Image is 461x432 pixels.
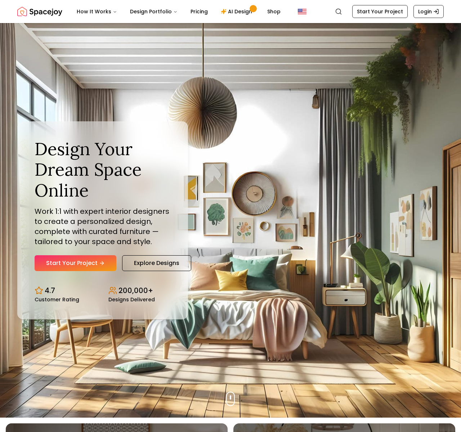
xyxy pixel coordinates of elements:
[298,7,306,16] img: United States
[35,297,79,302] small: Customer Rating
[413,5,444,18] a: Login
[45,285,55,296] p: 4.7
[35,280,171,302] div: Design stats
[17,4,62,19] a: Spacejoy
[352,5,408,18] a: Start Your Project
[71,4,286,19] nav: Main
[35,206,171,247] p: Work 1:1 with expert interior designers to create a personalized design, complete with curated fu...
[35,139,171,201] h1: Design Your Dream Space Online
[108,297,155,302] small: Designs Delivered
[35,255,116,271] a: Start Your Project
[261,4,286,19] a: Shop
[215,4,260,19] a: AI Design
[124,4,183,19] button: Design Portfolio
[185,4,214,19] a: Pricing
[122,255,191,271] a: Explore Designs
[17,4,62,19] img: Spacejoy Logo
[71,4,123,19] button: How It Works
[118,285,153,296] p: 200,000+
